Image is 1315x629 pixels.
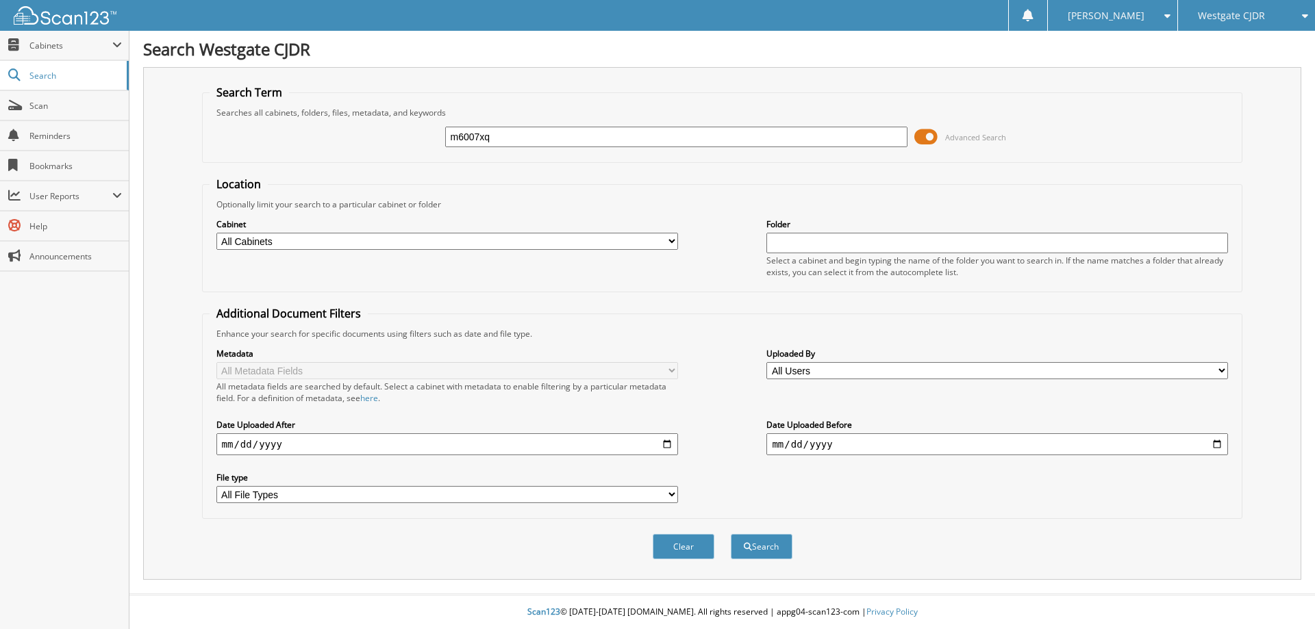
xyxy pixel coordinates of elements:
iframe: Chat Widget [1247,563,1315,629]
span: Scan123 [527,606,560,617]
label: Date Uploaded After [216,419,678,431]
h1: Search Westgate CJDR [143,38,1301,60]
span: Announcements [29,251,122,262]
div: Searches all cabinets, folders, files, metadata, and keywords [210,107,1236,118]
input: start [216,433,678,455]
label: Date Uploaded Before [766,419,1228,431]
img: scan123-logo-white.svg [14,6,116,25]
span: Search [29,70,120,81]
span: [PERSON_NAME] [1068,12,1144,20]
span: Help [29,220,122,232]
div: Optionally limit your search to a particular cabinet or folder [210,198,1236,210]
span: Reminders [29,130,122,142]
button: Search [731,534,792,559]
label: Metadata [216,348,678,359]
span: User Reports [29,190,112,202]
label: Folder [766,218,1228,230]
legend: Location [210,177,268,192]
span: Cabinets [29,40,112,51]
span: Bookmarks [29,160,122,172]
span: Advanced Search [945,132,1006,142]
legend: Search Term [210,85,289,100]
label: Uploaded By [766,348,1228,359]
div: Select a cabinet and begin typing the name of the folder you want to search in. If the name match... [766,255,1228,278]
label: Cabinet [216,218,678,230]
span: Scan [29,100,122,112]
legend: Additional Document Filters [210,306,368,321]
span: Westgate CJDR [1198,12,1265,20]
div: © [DATE]-[DATE] [DOMAIN_NAME]. All rights reserved | appg04-scan123-com | [129,595,1315,629]
button: Clear [653,534,714,559]
input: end [766,433,1228,455]
div: Enhance your search for specific documents using filters such as date and file type. [210,328,1236,339]
label: File type [216,472,678,483]
a: here [360,392,378,404]
a: Privacy Policy [866,606,918,617]
div: All metadata fields are searched by default. Select a cabinet with metadata to enable filtering b... [216,381,678,404]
